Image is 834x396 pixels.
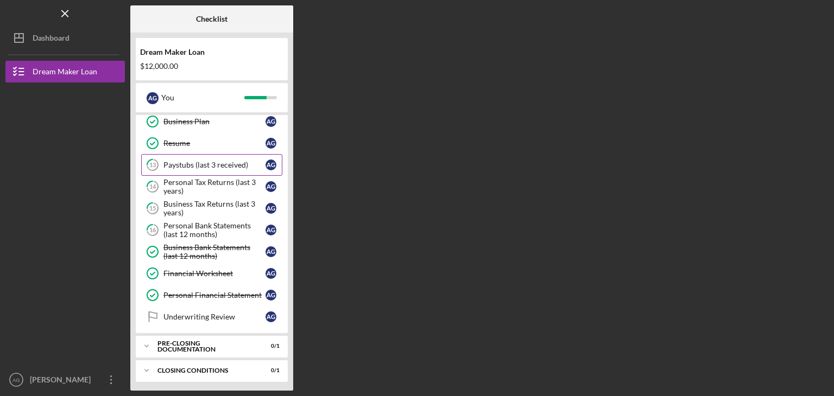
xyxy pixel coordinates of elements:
[33,27,69,52] div: Dashboard
[147,92,159,104] div: A G
[149,227,156,234] tspan: 16
[157,340,252,353] div: Pre-Closing Documentation
[266,138,276,149] div: A G
[141,263,282,284] a: Financial WorksheetAG
[161,88,244,107] div: You
[163,200,266,217] div: Business Tax Returns (last 3 years)
[141,132,282,154] a: ResumeAG
[266,159,276,170] div: A G
[5,27,125,49] button: Dashboard
[157,367,252,374] div: Closing Conditions
[163,291,266,299] div: Personal Financial Statement
[149,205,156,212] tspan: 15
[266,246,276,257] div: A G
[163,117,266,126] div: Business Plan
[260,367,280,374] div: 0 / 1
[141,111,282,132] a: Business PlanAG
[141,306,282,328] a: Underwriting ReviewAG
[140,62,283,71] div: $12,000.00
[163,243,266,260] div: Business Bank Statements (last 12 months)
[149,162,156,169] tspan: 13
[33,61,97,85] div: Dream Maker Loan
[260,343,280,349] div: 0 / 1
[163,161,266,169] div: Paystubs (last 3 received)
[140,48,283,56] div: Dream Maker Loan
[163,139,266,148] div: Resume
[163,178,266,195] div: Personal Tax Returns (last 3 years)
[266,203,276,214] div: A G
[196,15,228,23] b: Checklist
[141,154,282,176] a: 13Paystubs (last 3 received)AG
[266,268,276,279] div: A G
[163,312,266,321] div: Underwriting Review
[12,377,20,383] text: AG
[266,225,276,235] div: A G
[266,311,276,322] div: A G
[5,61,125,82] button: Dream Maker Loan
[27,369,98,393] div: [PERSON_NAME]
[141,241,282,263] a: Business Bank Statements (last 12 months)AG
[141,284,282,306] a: Personal Financial StatementAG
[266,116,276,127] div: A G
[141,176,282,197] a: 14Personal Tax Returns (last 3 years)AG
[266,290,276,301] div: A G
[141,197,282,219] a: 15Business Tax Returns (last 3 years)AG
[141,219,282,241] a: 16Personal Bank Statements (last 12 months)AG
[163,221,266,239] div: Personal Bank Statements (last 12 months)
[266,181,276,192] div: A G
[149,183,156,190] tspan: 14
[5,369,125,391] button: AG[PERSON_NAME]
[163,269,266,278] div: Financial Worksheet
